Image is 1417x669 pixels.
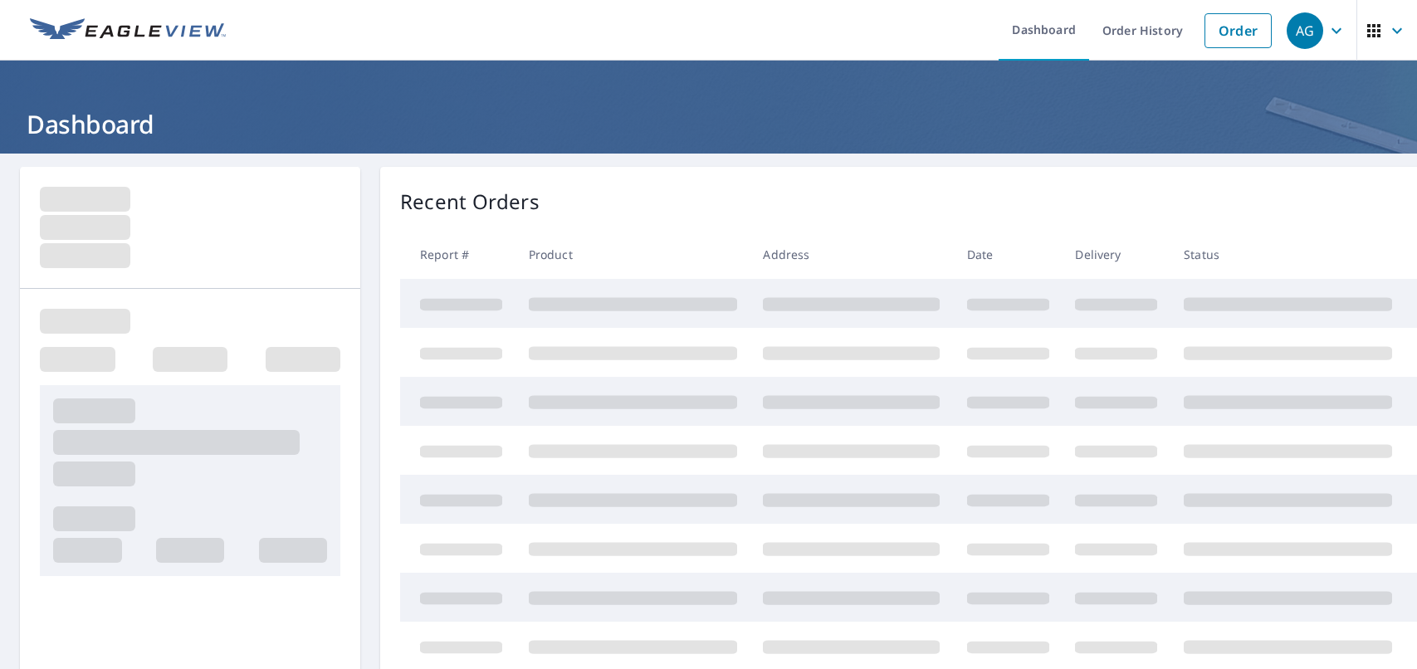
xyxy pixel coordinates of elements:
[1287,12,1323,49] div: AG
[20,107,1397,141] h1: Dashboard
[1170,230,1405,279] th: Status
[750,230,953,279] th: Address
[515,230,750,279] th: Product
[954,230,1063,279] th: Date
[30,18,226,43] img: EV Logo
[1204,13,1272,48] a: Order
[1062,230,1170,279] th: Delivery
[400,230,515,279] th: Report #
[400,187,540,217] p: Recent Orders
